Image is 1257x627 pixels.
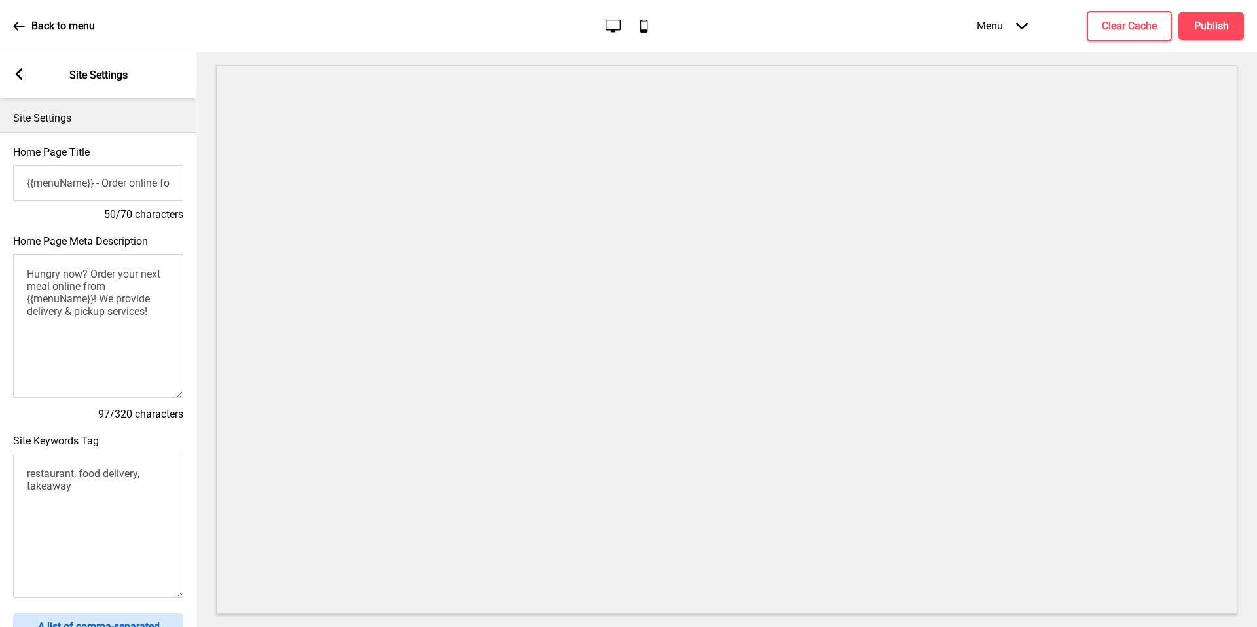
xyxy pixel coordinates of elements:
[13,111,183,126] p: Site Settings
[13,235,148,247] label: Home Page Meta Description
[69,68,128,82] p: Site Settings
[1178,12,1244,40] button: Publish
[1087,11,1172,41] button: Clear Cache
[31,19,95,33] p: Back to menu
[1194,19,1229,33] h4: Publish
[13,146,90,158] label: Home Page Title
[13,254,183,398] textarea: Hungry now? Order your next meal online from {{menuName}}! We provide delivery & pickup services!
[1102,19,1157,33] h4: Clear Cache
[13,9,95,44] a: Back to menu
[13,407,183,421] h4: 97/320 characters
[13,207,183,222] h4: 50/70 characters
[13,435,99,447] label: Site Keywords Tag
[964,7,1041,45] div: Menu
[13,454,183,598] textarea: restaurant, food delivery, takeaway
